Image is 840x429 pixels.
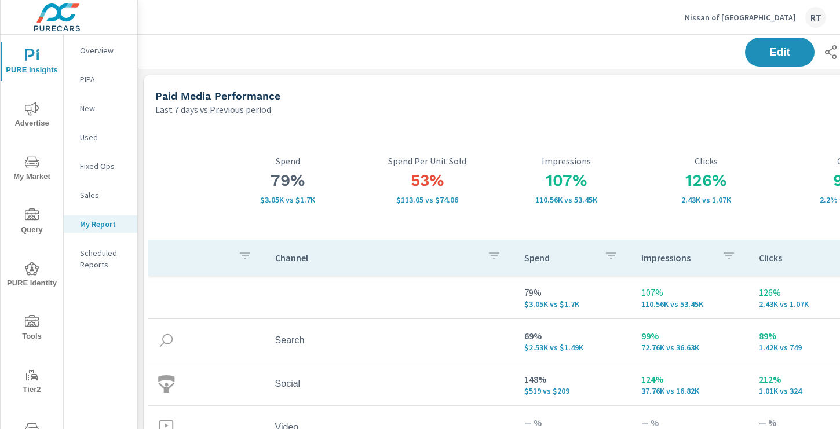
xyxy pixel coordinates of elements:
[357,171,497,190] h3: 53%
[64,71,137,88] div: PIPA
[641,386,740,395] p: 37.76K vs 16.82K
[266,326,515,355] td: Search
[757,47,803,57] span: Edit
[64,157,137,175] div: Fixed Ops
[524,299,623,309] p: $3.05K vs $1.7K
[641,343,740,352] p: 72.76K vs 36.63K
[4,102,60,130] span: Advertise
[636,171,776,190] h3: 126%
[80,45,128,56] p: Overview
[497,171,637,190] h3: 107%
[745,38,815,67] button: Edit
[80,218,128,230] p: My Report
[155,102,271,116] p: Last 7 days vs Previous period
[80,189,128,201] p: Sales
[80,160,128,172] p: Fixed Ops
[218,156,357,166] p: Spend
[357,156,497,166] p: Spend Per Unit Sold
[80,102,128,114] p: New
[80,131,128,143] p: Used
[524,386,623,395] p: $519 vs $209
[524,285,623,299] p: 79%
[4,315,60,343] span: Tools
[524,343,623,352] p: $2.53K vs $1.49K
[4,49,60,77] span: PURE Insights
[218,171,357,190] h3: 79%
[641,252,713,263] p: Impressions
[218,195,357,204] p: $3,052 vs $1,703
[4,262,60,290] span: PURE Identity
[155,90,280,102] h5: Paid Media Performance
[685,12,796,23] p: Nissan of [GEOGRAPHIC_DATA]
[759,252,830,263] p: Clicks
[64,215,137,233] div: My Report
[80,74,128,85] p: PIPA
[497,195,637,204] p: 110.56K vs 53.45K
[64,42,137,59] div: Overview
[641,329,740,343] p: 99%
[158,375,175,393] img: icon-social.svg
[158,332,175,349] img: icon-search.svg
[64,186,137,204] div: Sales
[357,195,497,204] p: $113.05 vs $74.06
[4,155,60,184] span: My Market
[805,7,826,28] div: RT
[64,244,137,273] div: Scheduled Reports
[636,195,776,204] p: 2,428 vs 1,073
[524,372,623,386] p: 148%
[641,372,740,386] p: 124%
[641,299,740,309] p: 110.56K vs 53.45K
[4,368,60,397] span: Tier2
[524,252,596,263] p: Spend
[80,247,128,270] p: Scheduled Reports
[641,285,740,299] p: 107%
[636,156,776,166] p: Clicks
[4,208,60,237] span: Query
[64,100,137,117] div: New
[524,329,623,343] p: 69%
[64,129,137,146] div: Used
[275,252,478,263] p: Channel
[266,369,515,398] td: Social
[497,156,637,166] p: Impressions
